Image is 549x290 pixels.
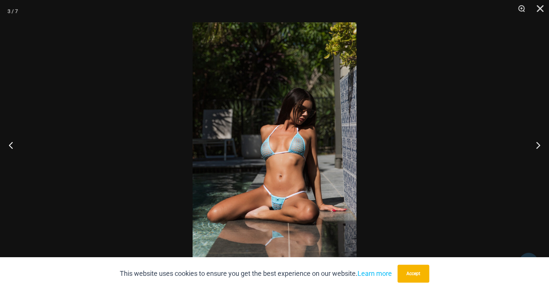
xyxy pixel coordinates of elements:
[120,268,392,279] p: This website uses cookies to ensure you get the best experience on our website.
[7,6,18,17] div: 3 / 7
[397,265,429,283] button: Accept
[358,269,392,277] a: Learn more
[193,22,356,268] img: Cyclone Sky 318 Top 4275 Bottom 07
[521,126,549,164] button: Next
